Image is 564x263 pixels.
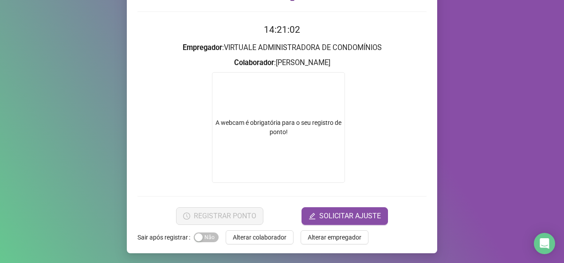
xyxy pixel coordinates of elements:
h3: : [PERSON_NAME] [137,57,427,69]
span: Alterar empregador [308,232,361,242]
time: 14:21:02 [264,24,300,35]
button: editSOLICITAR AJUSTE [302,207,388,225]
button: Alterar empregador [301,230,368,244]
button: Alterar colaborador [226,230,294,244]
button: REGISTRAR PONTO [176,207,263,225]
span: Alterar colaborador [233,232,286,242]
div: A webcam é obrigatória para o seu registro de ponto! [212,72,345,183]
span: edit [309,213,316,220]
strong: Empregador [183,43,222,52]
span: SOLICITAR AJUSTE [319,211,381,221]
div: Open Intercom Messenger [534,233,555,254]
label: Sair após registrar [137,230,194,244]
h3: : VIRTUALE ADMINISTRADORA DE CONDOMÍNIOS [137,42,427,54]
strong: Colaborador [234,58,274,67]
